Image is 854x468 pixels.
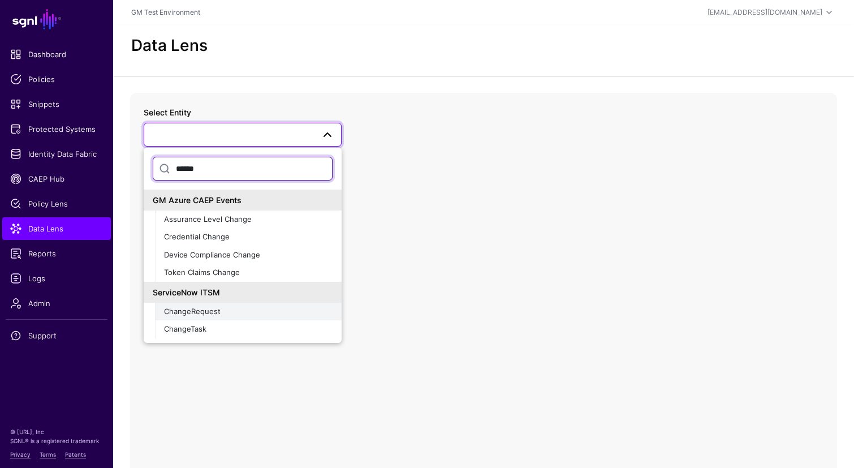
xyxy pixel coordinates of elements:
a: Patents [65,451,86,458]
span: Data Lens [10,223,103,234]
span: Credential Change [164,232,230,241]
button: Device Compliance Change [155,246,342,264]
span: ChangeTask [164,324,206,333]
span: Identity Data Fabric [10,148,103,160]
a: CAEP Hub [2,168,111,190]
span: Token Claims Change [164,268,240,277]
div: [EMAIL_ADDRESS][DOMAIN_NAME] [708,7,822,18]
span: Policies [10,74,103,85]
a: Admin [2,292,111,315]
p: SGNL® is a registered trademark [10,436,103,445]
a: Privacy [10,451,31,458]
a: Dashboard [2,43,111,66]
a: Terms [40,451,56,458]
a: GM Test Environment [131,8,200,16]
span: Assurance Level Change [164,214,252,224]
a: Identity Data Fabric [2,143,111,165]
span: Logs [10,273,103,284]
a: Reports [2,242,111,265]
a: Policies [2,68,111,91]
button: Assurance Level Change [155,211,342,229]
div: GM Azure CAEP Events [153,194,333,206]
a: Snippets [2,93,111,115]
button: ChangeTask [155,320,342,338]
span: Protected Systems [10,123,103,135]
span: Device Compliance Change [164,250,260,259]
span: Reports [10,248,103,259]
span: Snippets [10,98,103,110]
span: CAEP Hub [10,173,103,184]
p: © [URL], Inc [10,427,103,436]
a: Protected Systems [2,118,111,140]
a: Logs [2,267,111,290]
a: SGNL [7,7,106,32]
button: ChangeRequest [155,303,342,321]
button: Credential Change [155,228,342,246]
h2: Data Lens [131,36,208,55]
span: Support [10,330,103,341]
a: Data Lens [2,217,111,240]
span: ChangeRequest [164,307,221,316]
label: Select Entity [144,106,191,118]
div: ServiceNow ITSM [153,286,333,298]
span: Policy Lens [10,198,103,209]
a: Policy Lens [2,192,111,215]
span: Dashboard [10,49,103,60]
span: Admin [10,298,103,309]
button: Token Claims Change [155,264,342,282]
